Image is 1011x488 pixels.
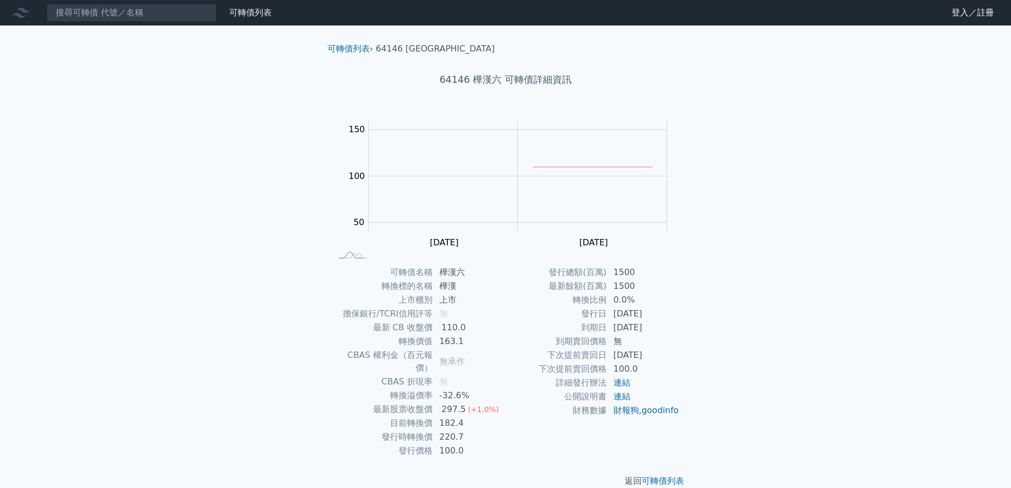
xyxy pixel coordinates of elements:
[433,389,506,403] td: -32.6%
[506,321,607,335] td: 到期日
[580,237,608,247] tspan: [DATE]
[353,217,364,227] tspan: 50
[332,307,433,321] td: 擔保銀行/TCRI信用評等
[343,121,683,269] g: Chart
[506,279,607,293] td: 最新餘額(百萬)
[642,405,679,415] a: goodinfo
[349,124,365,134] tspan: 150
[439,376,448,387] span: 無
[506,390,607,404] td: 公開說明書
[607,266,680,279] td: 1500
[332,416,433,430] td: 目前轉換價
[433,416,506,430] td: 182.4
[332,403,433,416] td: 最新股票收盤價
[332,444,433,458] td: 發行價格
[332,321,433,335] td: 最新 CB 收盤價
[607,279,680,293] td: 1500
[327,44,370,54] a: 可轉債列表
[607,335,680,348] td: 無
[229,7,272,18] a: 可轉債列表
[332,266,433,279] td: 可轉債名稱
[319,475,693,487] p: 返回
[607,307,680,321] td: [DATE]
[332,389,433,403] td: 轉換溢價率
[506,293,607,307] td: 轉換比例
[430,237,459,247] tspan: [DATE]
[506,376,607,390] td: 詳細發行辦法
[332,348,433,375] td: CBAS 權利金（百元報價）
[439,356,465,366] span: 無承作
[433,430,506,444] td: 220.7
[433,335,506,348] td: 163.1
[506,266,607,279] td: 發行總額(百萬)
[607,348,680,362] td: [DATE]
[468,405,499,414] span: (+1.0%)
[319,72,693,87] h1: 64146 樺漢六 可轉債詳細資訊
[642,476,684,486] a: 可轉債列表
[506,362,607,376] td: 下次提前賣回價格
[332,335,433,348] td: 轉換價值
[47,4,217,22] input: 搜尋可轉債 代號／名稱
[943,4,1003,21] a: 登入／註冊
[506,404,607,417] td: 財務數據
[332,279,433,293] td: 轉換標的名稱
[349,171,365,181] tspan: 100
[332,375,433,389] td: CBAS 折現率
[439,309,448,319] span: 無
[433,266,506,279] td: 樺漢六
[506,307,607,321] td: 發行日
[506,335,607,348] td: 到期賣回價格
[327,42,373,55] li: ›
[332,293,433,307] td: 上市櫃別
[607,362,680,376] td: 100.0
[613,391,630,401] a: 連結
[613,405,639,415] a: 財報狗
[607,321,680,335] td: [DATE]
[433,293,506,307] td: 上市
[332,430,433,444] td: 發行時轉換價
[607,293,680,307] td: 0.0%
[433,444,506,458] td: 100.0
[433,279,506,293] td: 樺漢
[439,321,468,334] div: 110.0
[376,42,495,55] li: 64146 [GEOGRAPHIC_DATA]
[613,378,630,388] a: 連結
[506,348,607,362] td: 下次提前賣回日
[439,403,468,416] div: 297.5
[607,404,680,417] td: ,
